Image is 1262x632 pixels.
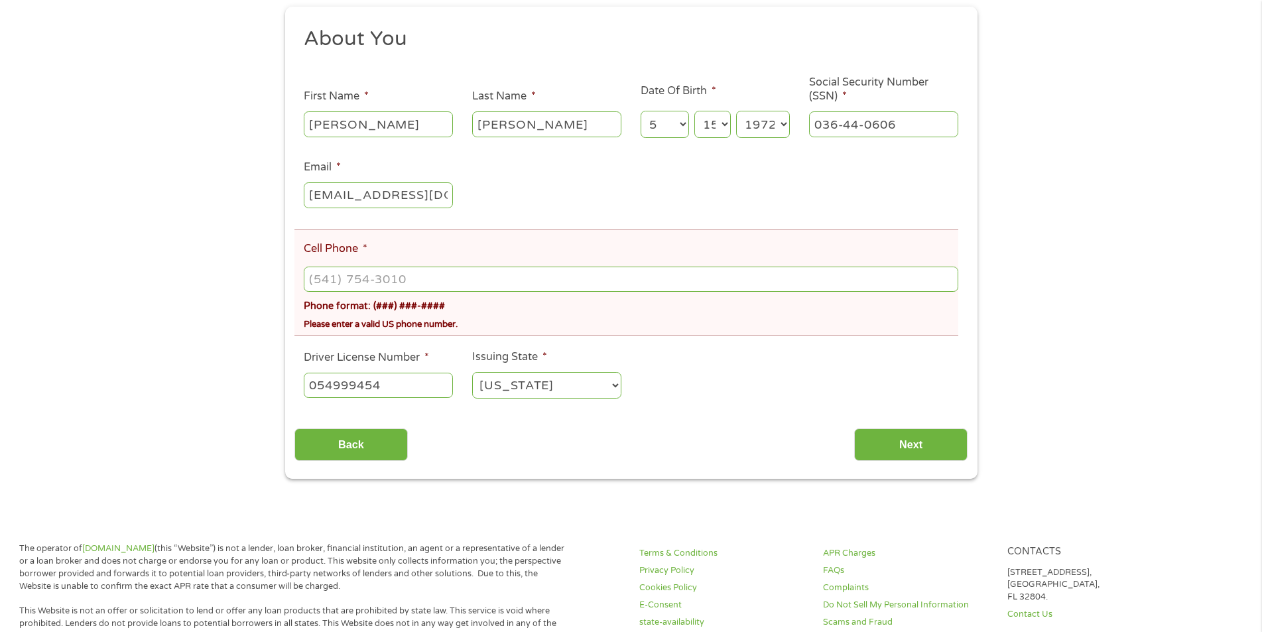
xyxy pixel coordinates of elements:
h4: Contacts [1007,546,1175,558]
label: Cell Phone [304,242,367,256]
div: Phone format: (###) ###-#### [304,294,958,314]
a: Cookies Policy [639,582,807,594]
p: The operator of (this “Website”) is not a lender, loan broker, financial institution, an agent or... [19,542,572,593]
label: First Name [304,90,369,103]
label: Last Name [472,90,536,103]
a: state-availability [639,616,807,629]
div: Please enter a valid US phone number. [304,313,958,331]
a: Do Not Sell My Personal Information [823,599,991,611]
a: Privacy Policy [639,564,807,577]
label: Social Security Number (SSN) [809,76,958,103]
input: (541) 754-3010 [304,267,958,292]
a: Contact Us [1007,608,1175,621]
input: Back [294,428,408,461]
h2: About You [304,26,948,52]
label: Driver License Number [304,351,429,365]
label: Email [304,160,341,174]
input: John [304,111,453,137]
p: [STREET_ADDRESS], [GEOGRAPHIC_DATA], FL 32804. [1007,566,1175,604]
input: Smith [472,111,621,137]
a: Terms & Conditions [639,547,807,560]
a: Scams and Fraud [823,616,991,629]
label: Date Of Birth [641,84,716,98]
a: Complaints [823,582,991,594]
input: 078-05-1120 [809,111,958,137]
input: john@gmail.com [304,182,453,208]
a: [DOMAIN_NAME] [82,543,155,554]
a: FAQs [823,564,991,577]
input: Next [854,428,968,461]
label: Issuing State [472,350,547,364]
a: APR Charges [823,547,991,560]
a: E-Consent [639,599,807,611]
